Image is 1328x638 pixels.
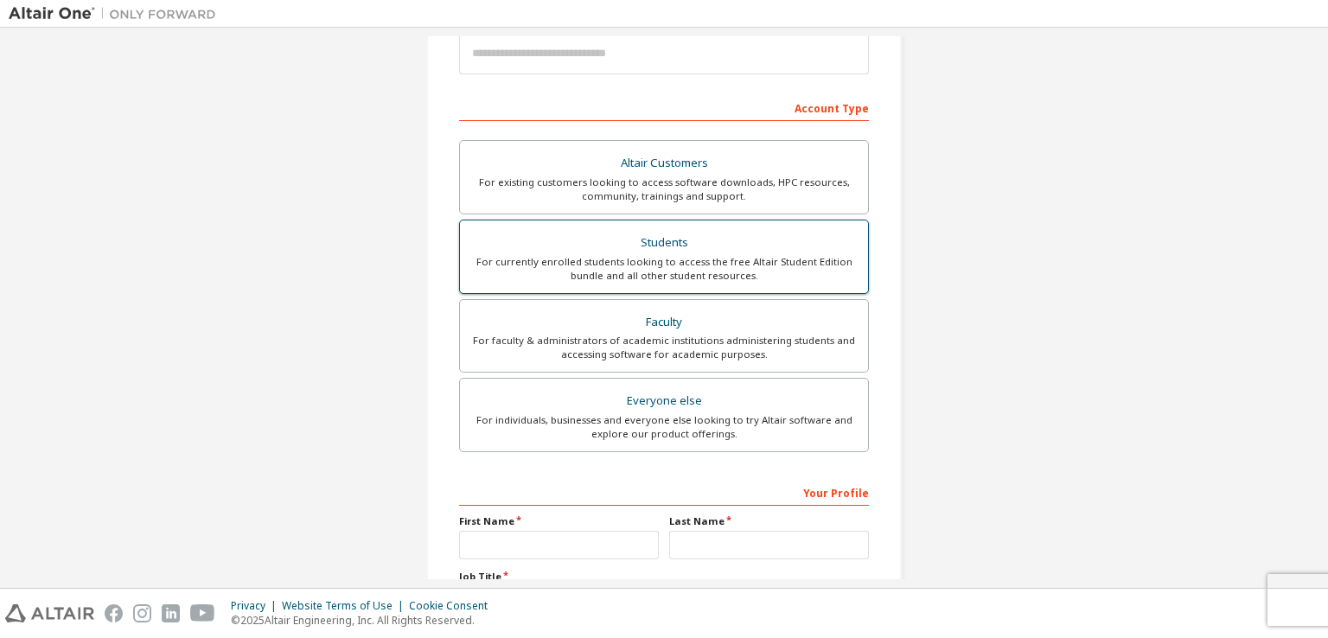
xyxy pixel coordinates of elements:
div: Cookie Consent [409,599,498,613]
img: instagram.svg [133,604,151,622]
div: Your Profile [459,478,869,506]
img: linkedin.svg [162,604,180,622]
label: Job Title [459,570,869,584]
img: altair_logo.svg [5,604,94,622]
div: Everyone else [470,389,858,413]
div: For faculty & administrators of academic institutions administering students and accessing softwa... [470,334,858,361]
div: For existing customers looking to access software downloads, HPC resources, community, trainings ... [470,175,858,203]
div: For individuals, businesses and everyone else looking to try Altair software and explore our prod... [470,413,858,441]
div: Altair Customers [470,151,858,175]
img: youtube.svg [190,604,215,622]
label: First Name [459,514,659,528]
img: Altair One [9,5,225,22]
label: Last Name [669,514,869,528]
div: For currently enrolled students looking to access the free Altair Student Edition bundle and all ... [470,255,858,283]
img: facebook.svg [105,604,123,622]
div: Website Terms of Use [282,599,409,613]
div: Students [470,231,858,255]
p: © 2025 Altair Engineering, Inc. All Rights Reserved. [231,613,498,628]
div: Account Type [459,93,869,121]
div: Faculty [470,310,858,335]
div: Privacy [231,599,282,613]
